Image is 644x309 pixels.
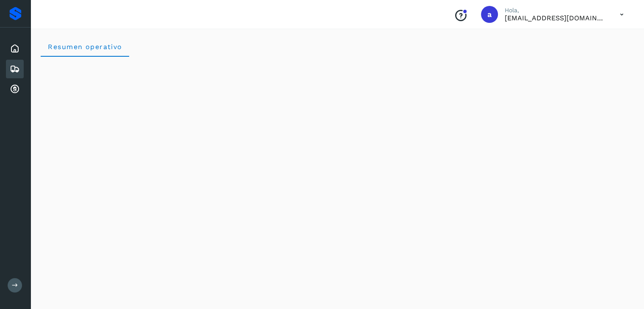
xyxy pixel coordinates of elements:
[47,43,122,51] span: Resumen operativo
[6,80,24,99] div: Cuentas por cobrar
[6,60,24,78] div: Embarques
[6,39,24,58] div: Inicio
[505,7,606,14] p: Hola,
[505,14,606,22] p: aux.facturacion@atpilot.mx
